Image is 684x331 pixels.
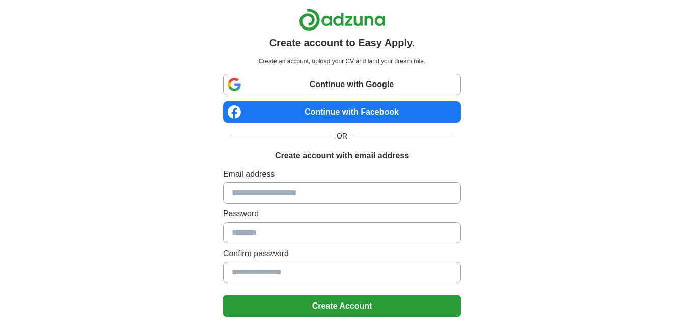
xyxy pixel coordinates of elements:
p: Create an account, upload your CV and land your dream role. [225,57,459,66]
label: Confirm password [223,247,461,260]
a: Continue with Facebook [223,101,461,123]
h1: Create account to Easy Apply. [269,35,415,50]
h1: Create account with email address [275,150,409,162]
label: Email address [223,168,461,180]
a: Continue with Google [223,74,461,95]
label: Password [223,208,461,220]
span: OR [331,131,353,142]
button: Create Account [223,295,461,317]
img: Adzuna logo [299,8,386,31]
